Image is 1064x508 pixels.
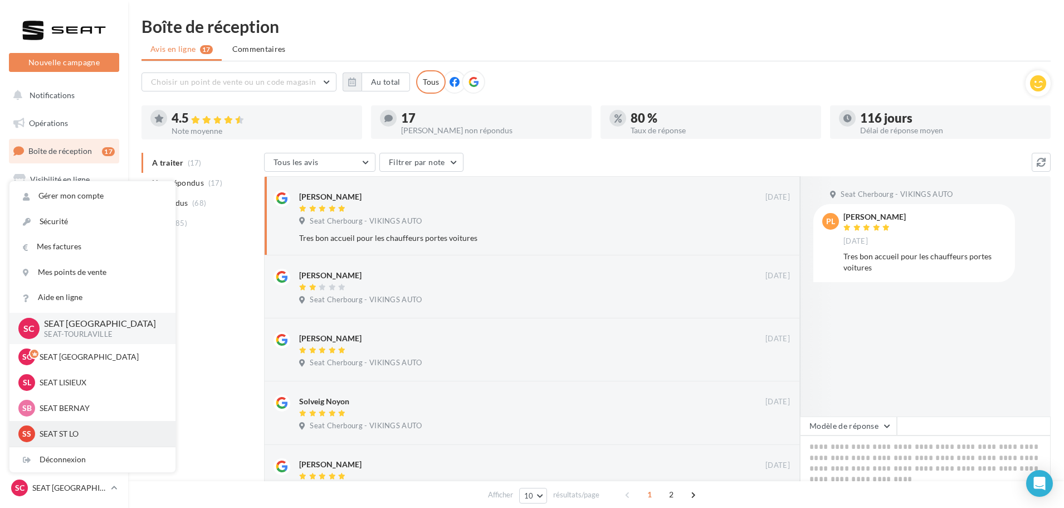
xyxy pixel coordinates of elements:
[9,234,175,259] a: Mes factures
[7,251,121,274] a: Médiathèque
[662,486,680,504] span: 2
[15,482,25,494] span: SC
[379,153,463,172] button: Filtrer par note
[631,112,812,124] div: 80 %
[141,18,1051,35] div: Boîte de réception
[172,112,353,125] div: 4.5
[7,223,121,246] a: Contacts
[524,491,534,500] span: 10
[631,127,812,134] div: Taux de réponse
[343,72,410,91] button: Au total
[7,306,121,339] a: PLV et print personnalisable
[841,190,953,200] span: Seat Cherbourg - VIKINGS AUTO
[40,351,162,362] p: SEAT [GEOGRAPHIC_DATA]
[299,270,362,281] div: [PERSON_NAME]
[843,251,1006,273] div: Tres bon accueil pour les chauffeurs portes voitures
[826,216,835,227] span: PL
[9,209,175,234] a: Sécurité
[7,139,121,163] a: Boîte de réception17
[232,43,286,55] span: Commentaires
[299,233,718,244] div: Tres bon accueil pour les chauffeurs portes voitures
[32,482,106,494] p: SEAT [GEOGRAPHIC_DATA]
[1026,470,1053,497] div: Open Intercom Messenger
[765,461,790,471] span: [DATE]
[44,330,158,340] p: SEAT-TOURLAVILLE
[519,488,548,504] button: 10
[800,417,897,436] button: Modèle de réponse
[274,157,319,167] span: Tous les avis
[401,127,583,134] div: [PERSON_NAME] non répondus
[30,90,75,100] span: Notifications
[765,334,790,344] span: [DATE]
[362,72,410,91] button: Au total
[299,396,349,407] div: Solveig Noyon
[310,421,422,431] span: Seat Cherbourg - VIKINGS AUTO
[7,84,117,107] button: Notifications
[22,403,32,414] span: SB
[151,77,316,86] span: Choisir un point de vente ou un code magasin
[9,477,119,499] a: SC SEAT [GEOGRAPHIC_DATA]
[7,343,121,376] a: Campagnes DataOnDemand
[765,271,790,281] span: [DATE]
[23,377,31,388] span: SL
[192,199,206,207] span: (68)
[310,216,422,226] span: Seat Cherbourg - VIKINGS AUTO
[843,236,868,246] span: [DATE]
[22,351,32,362] span: SC
[7,168,121,191] a: Visibilité en ligne
[416,70,446,94] div: Tous
[22,428,31,439] span: SS
[765,192,790,202] span: [DATE]
[299,191,362,202] div: [PERSON_NAME]
[7,112,121,135] a: Opérations
[641,486,658,504] span: 1
[23,322,35,335] span: SC
[7,196,121,219] a: Campagnes
[310,358,422,368] span: Seat Cherbourg - VIKINGS AUTO
[488,490,513,500] span: Afficher
[141,72,336,91] button: Choisir un point de vente ou un code magasin
[44,317,158,330] p: SEAT [GEOGRAPHIC_DATA]
[7,279,121,302] a: Calendrier
[299,459,362,470] div: [PERSON_NAME]
[173,219,187,228] span: (85)
[40,428,162,439] p: SEAT ST LO
[208,178,222,187] span: (17)
[264,153,375,172] button: Tous les avis
[553,490,599,500] span: résultats/page
[765,397,790,407] span: [DATE]
[9,260,175,285] a: Mes points de vente
[9,53,119,72] button: Nouvelle campagne
[28,146,92,156] span: Boîte de réception
[299,333,362,344] div: [PERSON_NAME]
[40,377,162,388] p: SEAT LISIEUX
[9,285,175,310] a: Aide en ligne
[9,183,175,209] a: Gérer mon compte
[9,447,175,472] div: Déconnexion
[40,403,162,414] p: SEAT BERNAY
[843,213,906,221] div: [PERSON_NAME]
[29,118,68,128] span: Opérations
[860,112,1042,124] div: 116 jours
[172,127,353,135] div: Note moyenne
[102,147,115,156] div: 17
[401,112,583,124] div: 17
[30,175,90,184] span: Visibilité en ligne
[152,177,204,188] span: Non répondus
[860,127,1042,134] div: Délai de réponse moyen
[310,295,422,305] span: Seat Cherbourg - VIKINGS AUTO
